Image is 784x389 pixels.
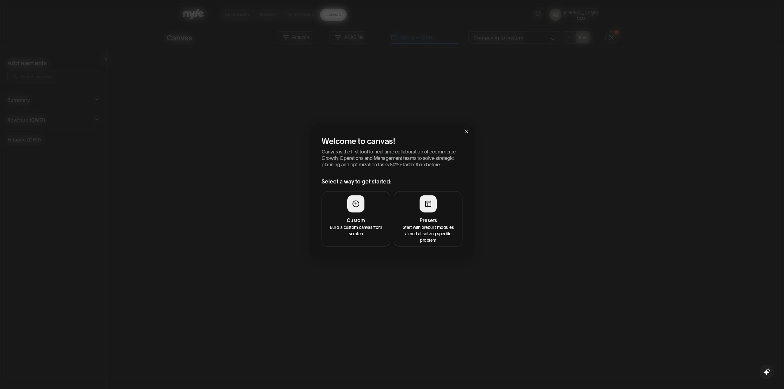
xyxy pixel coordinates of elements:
[322,191,390,247] button: CustomBuild a custom canvas from scratch
[398,216,458,224] h4: Presets
[326,224,386,236] p: Build a custom canvas from scratch
[326,216,386,224] h4: Custom
[458,123,475,139] button: Close
[398,224,458,243] p: Start with prebuilt modules aimed at solving specific problem
[322,148,462,167] p: Canvas is the first tool for real time collaboration of ecommerce Growth, Operations and Manageme...
[322,135,462,145] h2: Welcome to canvas!
[464,129,469,134] span: close
[394,191,462,247] button: PresetsStart with prebuilt modules aimed at solving specific problem
[322,177,462,185] h3: Select a way to get started:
